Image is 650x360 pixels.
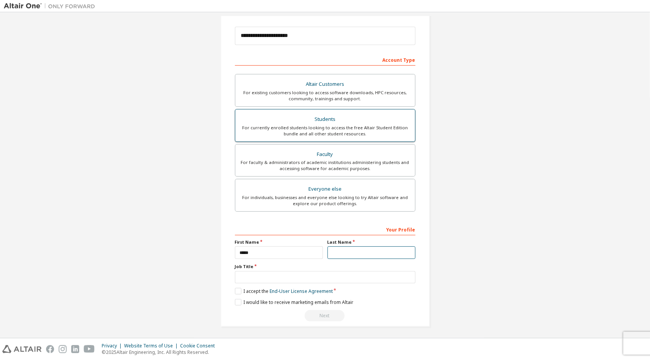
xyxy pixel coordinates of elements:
img: linkedin.svg [71,345,79,353]
label: Job Title [235,264,415,270]
div: For currently enrolled students looking to access the free Altair Student Edition bundle and all ... [240,125,410,137]
img: facebook.svg [46,345,54,353]
div: Read and acccept EULA to continue [235,310,415,321]
div: For faculty & administrators of academic institutions administering students and accessing softwa... [240,159,410,172]
div: Your Profile [235,223,415,235]
label: I accept the [235,288,333,294]
div: Faculty [240,149,410,160]
a: End-User License Agreement [270,288,333,294]
div: Website Terms of Use [124,343,180,349]
div: Altair Customers [240,79,410,90]
p: © 2025 Altair Engineering, Inc. All Rights Reserved. [102,349,219,355]
div: For existing customers looking to access software downloads, HPC resources, community, trainings ... [240,90,410,102]
div: Students [240,114,410,125]
div: For individuals, businesses and everyone else looking to try Altair software and explore our prod... [240,194,410,207]
label: I would like to receive marketing emails from Altair [235,299,353,305]
label: First Name [235,239,323,245]
label: Last Name [327,239,415,245]
img: altair_logo.svg [2,345,42,353]
div: Cookie Consent [180,343,219,349]
img: instagram.svg [59,345,67,353]
div: Account Type [235,53,415,66]
img: Altair One [4,2,99,10]
div: Everyone else [240,184,410,194]
img: youtube.svg [84,345,95,353]
div: Privacy [102,343,124,349]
